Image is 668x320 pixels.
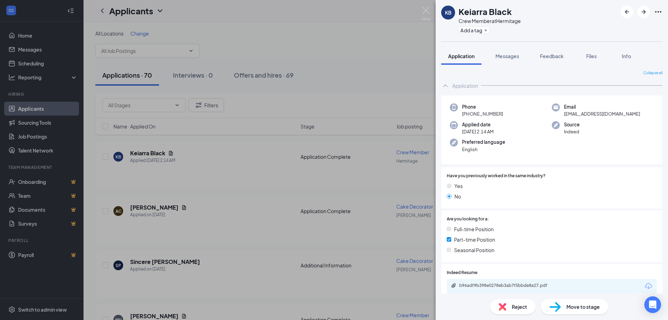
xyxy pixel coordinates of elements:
span: Collapse all [643,70,662,76]
span: Source [564,121,580,128]
svg: ArrowLeftNew [623,8,631,16]
span: Email [564,103,640,110]
svg: Download [644,282,653,290]
span: Are you looking for a: [447,216,489,223]
span: Phone [462,103,503,110]
span: Applied date [462,121,494,128]
span: Yes [454,182,463,190]
h1: Keiarra Black [459,6,512,17]
span: [PHONE_NUMBER] [462,110,503,117]
a: Paperclipb96adf9b398e0278eb3ab7f5bbde8a27.pdf [451,283,564,289]
svg: Plus [484,28,488,32]
span: [EMAIL_ADDRESS][DOMAIN_NAME] [564,110,640,117]
span: Feedback [540,53,564,59]
svg: Ellipses [654,8,662,16]
span: Messages [495,53,519,59]
span: Reject [512,303,527,311]
span: Indeed [564,128,580,135]
div: b96adf9b398e0278eb3ab7f5bbde8a27.pdf [459,283,557,288]
div: Open Intercom Messenger [644,296,661,313]
span: Preferred language [462,139,505,146]
span: [DATE] 2:14 AM [462,128,494,135]
span: Application [448,53,475,59]
span: Full-time Position [454,225,494,233]
span: Seasonal Position [454,246,494,254]
svg: Paperclip [451,283,456,288]
span: Have you previously worked in the same industry? [447,173,546,179]
svg: ChevronUp [441,81,450,90]
button: PlusAdd a tag [459,26,490,34]
span: Files [586,53,597,59]
button: ArrowRight [637,6,650,18]
span: Move to stage [566,303,600,311]
div: KB [445,9,452,16]
div: Crew Member at Hermitage [459,17,521,24]
div: Application [452,82,478,89]
span: Indeed Resume [447,270,477,276]
span: No [454,193,461,200]
span: Part-time Position [454,236,495,243]
button: ArrowLeftNew [621,6,633,18]
svg: ArrowRight [639,8,648,16]
span: Info [622,53,631,59]
span: English [462,146,505,153]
